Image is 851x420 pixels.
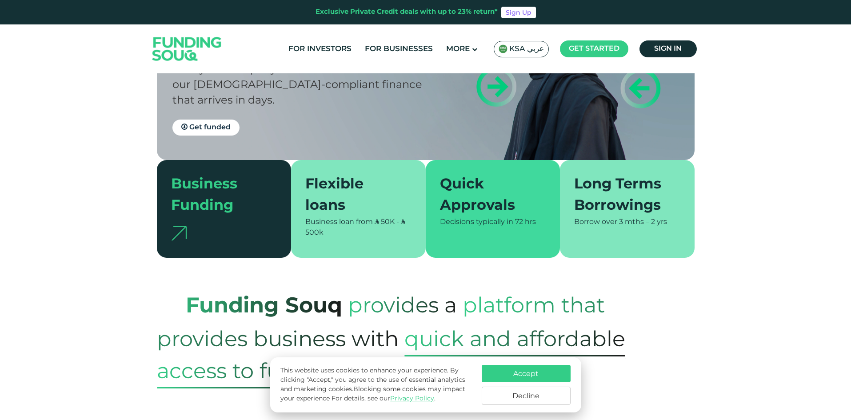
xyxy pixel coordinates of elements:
[515,219,536,225] span: 72 hrs
[619,219,667,225] span: 3 mths – 2 yrs
[404,324,625,356] span: quick and affordable
[286,42,354,56] a: For Investors
[144,27,231,72] img: Logo
[186,296,342,317] strong: Funding Souq
[509,44,544,54] span: KSA عربي
[574,174,670,217] div: Long Terms Borrowings
[482,387,571,405] button: Decline
[280,366,472,404] p: This website uses cookies to enhance your experience. By clicking "Accept," you agree to the use ...
[157,283,605,360] span: platform that provides business with
[390,396,434,402] a: Privacy Policy
[654,45,682,52] span: Sign in
[332,396,435,402] span: For details, see our .
[157,356,349,388] span: access to funding.
[172,120,240,136] a: Get funded
[316,7,498,17] div: Exclusive Private Credit deals with up to 23% return*
[440,219,513,225] span: Decisions typically in
[305,174,401,217] div: Flexible loans
[574,219,617,225] span: Borrow over
[171,174,267,217] div: Business Funding
[189,124,231,131] span: Get funded
[446,45,470,53] span: More
[348,283,457,327] span: provides a
[305,219,373,225] span: Business loan from
[171,226,187,240] img: arrow
[639,40,697,57] a: Sign in
[172,64,422,106] span: Take your company to the next level with our [DEMOGRAPHIC_DATA]-compliant finance that arrives in...
[569,45,619,52] span: Get started
[499,44,507,53] img: SA Flag
[501,7,536,18] a: Sign Up
[482,365,571,382] button: Accept
[440,174,535,217] div: Quick Approvals
[280,386,465,402] span: Blocking some cookies may impact your experience
[363,42,435,56] a: For Businesses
